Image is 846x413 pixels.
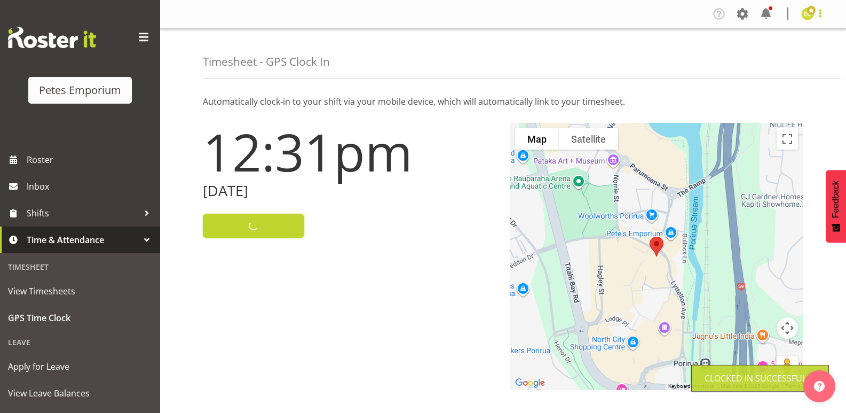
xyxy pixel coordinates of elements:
button: Keyboard shortcuts [668,383,714,390]
span: GPS Time Clock [8,310,152,326]
span: View Timesheets [8,283,152,299]
span: Apply for Leave [8,359,152,375]
button: Map camera controls [777,317,798,339]
img: Rosterit website logo [8,27,96,48]
span: Feedback [831,181,841,218]
span: Time & Attendance [27,232,139,248]
button: Toggle fullscreen view [777,128,798,150]
span: Roster [27,152,155,168]
a: GPS Time Clock [3,305,157,331]
h4: Timesheet - GPS Clock In [203,56,330,68]
a: Open this area in Google Maps (opens a new window) [512,376,548,390]
button: Drag Pegman onto the map to open Street View [777,356,798,377]
div: Petes Emporium [39,82,121,98]
a: View Leave Balances [3,380,157,407]
div: Leave [3,331,157,353]
button: Show satellite imagery [559,128,618,150]
h1: 12:31pm [203,123,497,181]
button: Feedback - Show survey [826,170,846,243]
img: emma-croft7499.jpg [801,7,814,20]
span: View Leave Balances [8,385,152,401]
img: Google [512,376,548,390]
a: View Timesheets [3,278,157,305]
a: Apply for Leave [3,353,157,380]
span: Shifts [27,205,139,221]
h2: [DATE] [203,183,497,199]
p: Automatically clock-in to your shift via your mobile device, which will automatically link to you... [203,95,803,108]
button: Show street map [515,128,559,150]
img: help-xxl-2.png [814,381,825,392]
div: Timesheet [3,256,157,278]
div: Clocked in Successfully [705,372,816,385]
span: Inbox [27,178,155,194]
